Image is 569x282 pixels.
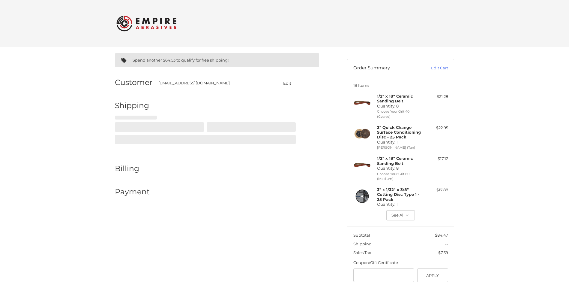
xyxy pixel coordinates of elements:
[417,268,448,282] button: Apply
[115,101,150,110] h2: Shipping
[353,241,372,246] span: Shipping
[377,145,423,150] li: [PERSON_NAME] (Tan)
[353,268,415,282] input: Gift Certificate or Coupon Code
[116,12,176,35] img: Empire Abrasives
[377,171,423,181] li: Choose Your Grit 60 (Medium)
[278,79,296,87] button: Edit
[353,260,448,266] div: Coupon/Gift Certificate
[353,233,370,238] span: Subtotal
[424,125,448,131] div: $22.95
[377,125,421,140] strong: 2" Quick Change Surface Conditioning Disc - 25 Pack
[353,83,448,88] h3: 19 Items
[377,156,413,165] strong: 1/2" x 18" Ceramic Sanding Belt
[377,94,413,103] strong: 1/2" x 18" Ceramic Sanding Belt
[115,164,150,173] h2: Billing
[377,109,423,119] li: Choose Your Grit 40 (Coarse)
[418,65,448,71] a: Edit Cart
[377,187,423,207] h4: Quantity: 1
[377,125,423,144] h4: Quantity: 1
[158,80,267,86] div: [EMAIL_ADDRESS][DOMAIN_NAME]
[377,156,423,171] h4: Quantity: 8
[424,94,448,100] div: $21.28
[424,156,448,162] div: $17.12
[115,78,152,87] h2: Customer
[377,94,423,108] h4: Quantity: 8
[386,210,415,220] button: See All
[353,250,371,255] span: Sales Tax
[435,233,448,238] span: $84.47
[353,65,418,71] h3: Order Summary
[377,187,419,202] strong: 3" x 1/32" x 3/8" Cutting Disc Type 1 - 25 Pack
[424,187,448,193] div: $17.88
[438,250,448,255] span: $7.39
[445,241,448,246] span: --
[133,58,229,62] span: Spend another $64.53 to qualify for free shipping!
[115,187,150,196] h2: Payment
